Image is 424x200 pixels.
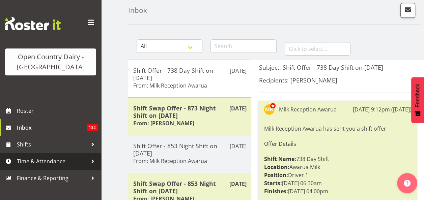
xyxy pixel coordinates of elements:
[210,39,276,53] input: Search
[133,67,246,81] h5: Shift Offer - 738 Day Shift on [DATE]
[87,124,98,131] span: 132
[404,180,411,187] img: help-xxl-2.png
[128,6,147,14] h4: Inbox
[259,64,417,71] h5: Subject: Shift Offer - 738 Day Shift on [DATE]
[17,173,88,183] span: Finance & Reporting
[229,142,246,150] p: [DATE]
[353,105,412,113] div: [DATE] 9:12pm ([DATE])
[5,17,61,30] img: Rosterit website logo
[279,105,336,113] div: Milk Reception Awarua
[17,106,98,116] span: Roster
[229,104,246,112] p: [DATE]
[264,141,412,147] h6: Offer Details
[133,158,207,164] h6: From: Milk Reception Awarua
[285,42,350,56] input: Click to select...
[264,104,275,115] img: milk-reception-awarua7542.jpg
[411,77,424,123] button: Feedback - Show survey
[264,188,288,195] strong: Finishes:
[133,104,246,119] h5: Shift Swap Offer - 873 Night Shift on [DATE]
[229,67,246,75] p: [DATE]
[133,142,246,157] h5: Shift Offer - 853 Night Shift on [DATE]
[264,123,412,197] div: Milk Reception Awarua has sent you a shift offer 738 Day Shift Awarua Milk Driver 1 [DATE] 06:30a...
[133,82,207,89] h6: From: Milk Reception Awarua
[17,139,88,149] span: Shifts
[17,156,88,166] span: Time & Attendance
[17,123,87,133] span: Inbox
[415,84,421,107] span: Feedback
[133,180,246,195] h5: Shift Swap Offer - 853 Night Shift on [DATE]
[264,179,282,187] strong: Starts:
[259,76,417,84] h5: Recipients: [PERSON_NAME]
[264,171,288,179] strong: Position:
[229,180,246,188] p: [DATE]
[264,163,289,171] strong: Location:
[133,120,194,127] h6: From: [PERSON_NAME]
[12,52,89,72] div: Open Country Dairy - [GEOGRAPHIC_DATA]
[264,155,296,163] strong: Shift Name:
